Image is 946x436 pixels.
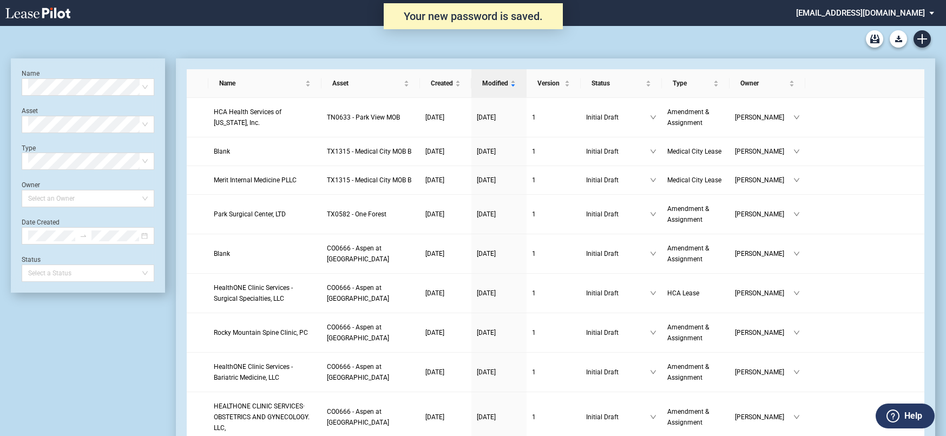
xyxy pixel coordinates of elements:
[477,413,496,421] span: [DATE]
[793,369,800,375] span: down
[586,367,650,378] span: Initial Draft
[586,412,650,422] span: Initial Draft
[425,146,466,157] a: [DATE]
[22,107,38,115] label: Asset
[650,211,656,217] span: down
[425,176,444,184] span: [DATE]
[425,413,444,421] span: [DATE]
[793,290,800,296] span: down
[673,78,711,89] span: Type
[667,406,724,428] a: Amendment & Assignment
[532,329,536,336] span: 1
[477,146,521,157] a: [DATE]
[482,78,508,89] span: Modified
[425,209,466,220] a: [DATE]
[650,369,656,375] span: down
[886,30,910,48] md-menu: Download Blank Form List
[650,114,656,121] span: down
[477,288,521,299] a: [DATE]
[327,322,415,343] a: CO0666 - Aspen at [GEOGRAPHIC_DATA]
[793,211,800,217] span: down
[327,245,389,263] span: CO0666 - Aspen at Sky Ridge
[214,175,317,186] a: Merit Internal Medicine PLLC
[214,108,281,127] span: HCA Health Services of Tennessee, Inc.
[735,146,793,157] span: [PERSON_NAME]
[214,210,286,218] span: Park Surgical Center, LTD
[667,108,709,127] span: Amendment & Assignment
[890,30,907,48] button: Download Blank Form
[650,414,656,420] span: down
[667,175,724,186] a: Medical City Lease
[667,361,724,383] a: Amendment & Assignment
[793,250,800,257] span: down
[214,146,317,157] a: Blank
[532,176,536,184] span: 1
[532,368,536,376] span: 1
[477,148,496,155] span: [DATE]
[327,175,415,186] a: TX1315 - Medical City MOB B
[80,232,87,240] span: swap-right
[735,327,793,338] span: [PERSON_NAME]
[650,329,656,336] span: down
[425,112,466,123] a: [DATE]
[650,148,656,155] span: down
[214,363,293,381] span: HealthONE Clinic Services - Bariatric Medicine, LLC
[425,289,444,297] span: [DATE]
[667,289,699,297] span: HCA Lease
[22,181,40,189] label: Owner
[214,148,230,155] span: Blank
[477,289,496,297] span: [DATE]
[425,248,466,259] a: [DATE]
[321,69,420,98] th: Asset
[904,409,922,423] label: Help
[735,248,793,259] span: [PERSON_NAME]
[327,406,415,428] a: CO0666 - Aspen at [GEOGRAPHIC_DATA]
[532,327,575,338] a: 1
[22,256,41,263] label: Status
[532,210,536,218] span: 1
[431,78,453,89] span: Created
[592,78,643,89] span: Status
[22,144,36,152] label: Type
[586,146,650,157] span: Initial Draft
[425,114,444,121] span: [DATE]
[793,148,800,155] span: down
[327,408,389,426] span: CO0666 - Aspen at Sky Ridge
[581,69,662,98] th: Status
[667,322,724,343] a: Amendment & Assignment
[425,250,444,257] span: [DATE]
[735,209,793,220] span: [PERSON_NAME]
[735,112,793,123] span: [PERSON_NAME]
[735,175,793,186] span: [PERSON_NAME]
[532,146,575,157] a: 1
[532,289,536,297] span: 1
[532,175,575,186] a: 1
[477,176,496,184] span: [DATE]
[327,176,411,184] span: TX1315 - Medical City MOB B
[327,112,415,123] a: TN0633 - Park View MOB
[667,148,721,155] span: Medical City Lease
[214,284,293,302] span: HealthONE Clinic Services - Surgical Specialties, LLC
[532,367,575,378] a: 1
[477,248,521,259] a: [DATE]
[214,282,317,304] a: HealthONE Clinic Services - Surgical Specialties, LLC
[735,288,793,299] span: [PERSON_NAME]
[667,363,709,381] span: Amendment & Assignment
[477,114,496,121] span: [DATE]
[22,219,60,226] label: Date Created
[214,329,308,336] span: Rocky Mountain Spine Clinic, PC
[477,368,496,376] span: [DATE]
[425,327,466,338] a: [DATE]
[667,288,724,299] a: HCA Lease
[532,248,575,259] a: 1
[667,243,724,265] a: Amendment & Assignment
[384,3,563,29] div: Your new password is saved.
[477,209,521,220] a: [DATE]
[477,367,521,378] a: [DATE]
[477,327,521,338] a: [DATE]
[477,250,496,257] span: [DATE]
[477,210,496,218] span: [DATE]
[662,69,730,98] th: Type
[420,69,471,98] th: Created
[214,327,317,338] a: Rocky Mountain Spine Clinic, PC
